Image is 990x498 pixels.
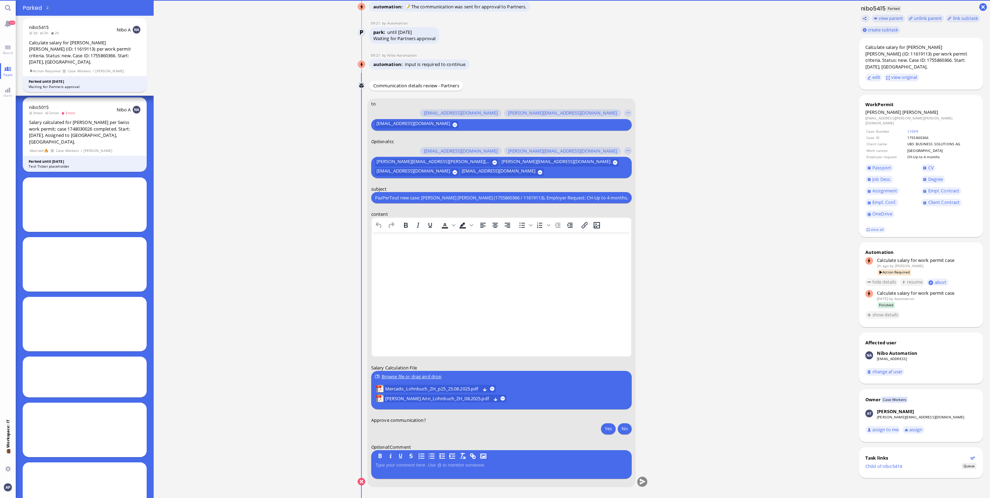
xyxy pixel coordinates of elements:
span: 3mon [61,110,77,115]
span: automation@bluelakelegal.com [387,21,407,25]
button: assign to me [865,426,901,434]
button: [PERSON_NAME][EMAIL_ADDRESS][DOMAIN_NAME] [504,109,621,117]
div: Automation [865,249,977,255]
span: Case Workers [881,397,908,403]
img: NA [133,26,140,34]
button: create subtask [861,26,900,34]
span: Status [962,463,976,469]
span: park [373,29,387,35]
lob-view: MERCADO Rose Ann_Lohnbuch_ZH_08.2025.pdf [376,395,506,402]
div: Owner [865,396,881,403]
span: / [80,148,82,154]
span: content [371,211,388,217]
button: Underline [424,220,436,230]
span: Nibo A [117,27,131,33]
button: Decrease indent [552,220,564,230]
div: Bullet list [516,220,534,230]
span: CV [928,164,934,171]
img: Mercado_Lohnbuch_ZH_p25_25.08.2025.pdf [376,385,384,393]
button: I [387,452,394,460]
button: Insert/edit link [579,220,591,230]
div: Test Ticket placeholder [29,164,141,169]
span: [PERSON_NAME] [83,148,112,154]
span: [PERSON_NAME][EMAIL_ADDRESS][DOMAIN_NAME] [508,148,617,154]
button: No [618,423,632,434]
button: Undo [373,220,385,230]
span: Action Required [29,68,61,74]
div: Waiting for Partners approval [373,35,436,42]
td: Case Number [866,129,906,134]
span: [DATE] [877,296,888,301]
div: Affected user [865,339,897,346]
span: 2h ago [877,263,889,268]
button: assign [902,426,924,434]
span: [EMAIL_ADDRESS][DOMAIN_NAME] [462,168,535,176]
div: Calculate salary for [PERSON_NAME] [PERSON_NAME] (ID: 11619113) per work permit criteria. Status:... [865,44,977,70]
span: automation@nibo.ai [387,53,417,58]
button: Download MERCADO Rose Ann_Lohnbuch_ZH_08.2025.pdf [493,396,498,401]
img: Nibo Automation [865,351,873,359]
td: UBS BUSINESS SOLUTIONS AG [907,141,976,147]
button: hide details [865,278,898,286]
span: Input is required to continue [405,61,466,67]
span: Parked [23,4,44,12]
span: [DATE] [398,29,412,35]
iframe: Rich Text Area [372,232,631,356]
button: resume [900,278,925,286]
td: CH-Up to 4 months [907,154,976,160]
span: 3d [29,30,40,35]
td: 1755860366 [907,135,976,140]
a: nibo5415 [29,24,49,30]
div: Salary calculated for [PERSON_NAME] per Swiss work permit; case 1748030026 completed. Start: [DAT... [29,119,140,145]
button: [EMAIL_ADDRESS][DOMAIN_NAME] [375,168,459,176]
span: by [382,21,388,25]
span: Optional [371,444,389,450]
span: Board [1,50,15,55]
span: Empl. Conf. [872,199,896,205]
a: OneDrive [865,210,894,218]
button: B [376,452,384,460]
div: [PERSON_NAME] [877,408,914,415]
a: view all [865,227,885,233]
button: edit [865,74,882,81]
span: automation [373,3,405,10]
a: Child of nibo5414 [865,463,902,469]
span: 2h [51,30,61,35]
button: [EMAIL_ADDRESS][DOMAIN_NAME] [461,168,544,176]
div: Numbered list [534,220,551,230]
div: Communication details review - Partners [369,81,463,91]
span: Assignment [872,188,897,194]
span: by [382,53,388,58]
div: Parked until [DATE] [29,159,141,164]
a: Client Contract [921,199,962,206]
button: view original [884,74,919,81]
span: [EMAIL_ADDRESS][DOMAIN_NAME] [376,168,450,176]
span: Approve communication? [371,417,426,423]
span: [PERSON_NAME] [95,68,124,74]
span: Finished [878,302,895,308]
span: [PERSON_NAME][EMAIL_ADDRESS][DOMAIN_NAME] [501,159,610,166]
span: to [371,100,376,107]
span: Case Workers [67,68,91,74]
div: Waiting for Partners approval [29,84,141,89]
span: Nibo A [117,107,131,113]
span: Team [1,72,15,77]
img: Nibo Automation [358,61,366,68]
span: automation@bluelakelegal.com [894,296,914,301]
a: [EMAIL_ADDRESS] [877,356,907,361]
button: [PERSON_NAME][EMAIL_ADDRESS][DOMAIN_NAME] [504,147,621,155]
button: Insert/edit image [591,220,603,230]
span: Job Desc. [872,176,891,182]
button: remove [490,387,494,391]
span: Comment [390,444,411,450]
button: Align right [501,220,513,230]
img: MERCADO Rose Ann_Lohnbuch_ZH_08.2025.pdf [376,395,384,402]
span: Mercado_Lohnbuch_ZH_p25_25.08.2025.pdf [385,385,481,393]
div: Browse file or drag and drop [375,373,628,380]
a: CV [921,164,936,172]
a: Empl. Conf. [865,199,898,206]
a: View Mercado_Lohnbuch_ZH_p25_25.08.2025.pdf [385,385,481,393]
a: Assignment [865,187,899,195]
span: [EMAIL_ADDRESS][DOMAIN_NAME] [376,121,450,129]
div: Text color Black [439,220,456,230]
